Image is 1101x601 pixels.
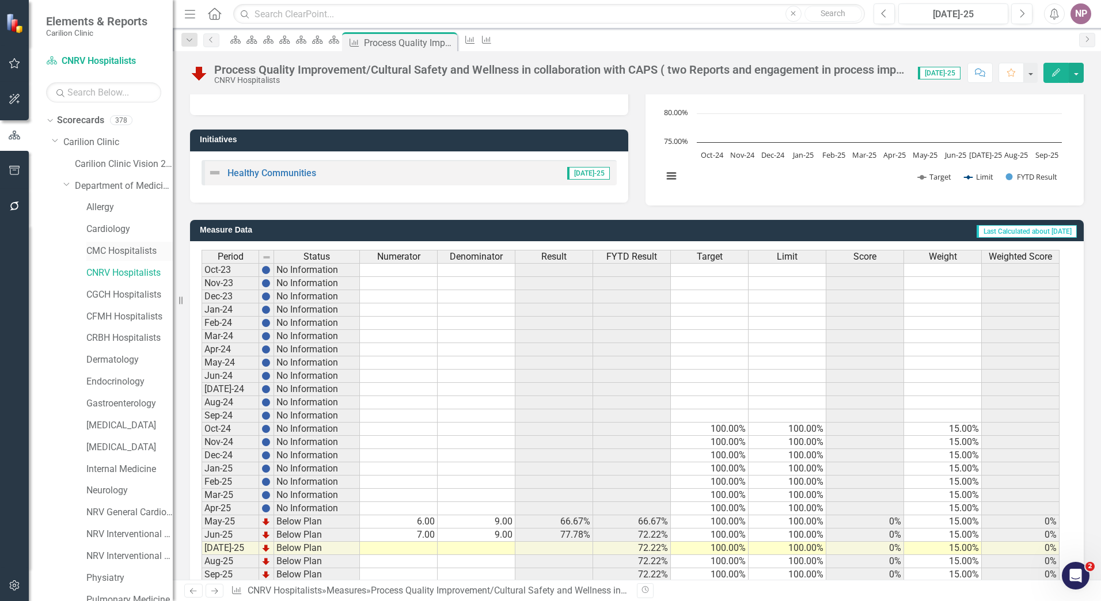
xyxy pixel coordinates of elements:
[1006,172,1058,182] button: Show FYTD Result
[46,14,147,28] span: Elements & Reports
[904,489,982,502] td: 15.00%
[202,396,259,409] td: Aug-24
[749,568,826,581] td: 100.00%
[749,515,826,528] td: 100.00%
[261,385,271,394] img: BgCOk07PiH71IgAAAABJRU5ErkJggg==
[274,555,360,568] td: Below Plan
[202,449,259,462] td: Dec-24
[606,252,657,262] span: FYTD Result
[202,555,259,568] td: Aug-25
[904,449,982,462] td: 15.00%
[671,476,749,489] td: 100.00%
[200,226,499,234] h3: Measure Data
[904,502,982,515] td: 15.00%
[749,528,826,542] td: 100.00%
[360,528,438,542] td: 7.00
[202,409,259,423] td: Sep-24
[918,67,960,79] span: [DATE]-25
[913,150,937,160] text: May-25
[231,584,628,598] div: » »
[898,3,1008,24] button: [DATE]-25
[261,358,271,367] img: BgCOk07PiH71IgAAAABJRU5ErkJggg==
[671,515,749,528] td: 100.00%
[657,21,1072,194] div: Chart. Highcharts interactive chart.
[918,172,952,182] button: Show Target
[904,528,982,542] td: 15.00%
[450,252,503,262] span: Denominator
[274,263,360,277] td: No Information
[86,419,173,432] a: [MEDICAL_DATA]
[982,568,1060,581] td: 0%
[438,528,515,542] td: 9.00
[261,332,271,341] img: BgCOk07PiH71IgAAAABJRU5ErkJggg==
[671,423,749,436] td: 100.00%
[929,252,957,262] span: Weight
[274,436,360,449] td: No Information
[86,572,173,585] a: Physiatry
[664,136,688,146] text: 75.00%
[982,515,1060,528] td: 0%
[261,345,271,354] img: BgCOk07PiH71IgAAAABJRU5ErkJggg==
[977,225,1077,238] span: Last Calculated about [DATE]
[826,515,904,528] td: 0%
[274,303,360,317] td: No Information
[989,252,1052,262] span: Weighted Score
[261,292,271,301] img: BgCOk07PiH71IgAAAABJRU5ErkJggg==
[261,543,271,553] img: TnMDeAgwAPMxUmUi88jYAAAAAElFTkSuQmCC
[46,28,147,37] small: Carilion Clinic
[902,7,1004,21] div: [DATE]-25
[274,528,360,542] td: Below Plan
[261,517,271,526] img: TnMDeAgwAPMxUmUi88jYAAAAAElFTkSuQmCC
[202,502,259,515] td: Apr-25
[982,528,1060,542] td: 0%
[274,317,360,330] td: No Information
[593,528,671,542] td: 72.22%
[777,252,798,262] span: Limit
[274,330,360,343] td: No Information
[326,585,366,596] a: Measures
[261,398,271,407] img: BgCOk07PiH71IgAAAABJRU5ErkJggg==
[200,135,622,144] h3: Initiatives
[749,542,826,555] td: 100.00%
[202,423,259,436] td: Oct-24
[904,542,982,555] td: 15.00%
[86,441,173,454] a: [MEDICAL_DATA]
[377,252,420,262] span: Numerator
[86,353,173,367] a: Dermatology
[274,515,360,528] td: Below Plan
[46,82,161,102] input: Search Below...
[63,136,173,149] a: Carilion Clinic
[5,13,26,33] img: ClearPoint Strategy
[202,303,259,317] td: Jan-24
[567,167,610,180] span: [DATE]-25
[852,150,876,160] text: Mar-25
[274,502,360,515] td: No Information
[274,568,360,581] td: Below Plan
[965,172,993,182] button: Show Limit
[261,504,271,513] img: BgCOk07PiH71IgAAAABJRU5ErkJggg==
[202,370,259,383] td: Jun-24
[671,542,749,555] td: 100.00%
[261,279,271,288] img: BgCOk07PiH71IgAAAABJRU5ErkJggg==
[883,150,906,160] text: Apr-25
[274,476,360,489] td: No Information
[261,305,271,314] img: BgCOk07PiH71IgAAAABJRU5ErkJggg==
[826,568,904,581] td: 0%
[904,462,982,476] td: 15.00%
[261,438,271,447] img: BgCOk07PiH71IgAAAABJRU5ErkJggg==
[261,464,271,473] img: BgCOk07PiH71IgAAAABJRU5ErkJggg==
[982,555,1060,568] td: 0%
[86,550,173,563] a: NRV Interventional Cardiology Test
[86,223,173,236] a: Cardiology
[214,76,906,85] div: CNRV Hospitalists
[515,528,593,542] td: 77.78%
[671,555,749,568] td: 100.00%
[274,542,360,555] td: Below Plan
[515,515,593,528] td: 66.67%
[749,449,826,462] td: 100.00%
[969,150,1002,160] text: [DATE]-25
[749,423,826,436] td: 100.00%
[202,290,259,303] td: Dec-23
[261,411,271,420] img: BgCOk07PiH71IgAAAABJRU5ErkJggg==
[86,332,173,345] a: CRBH Hospitalists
